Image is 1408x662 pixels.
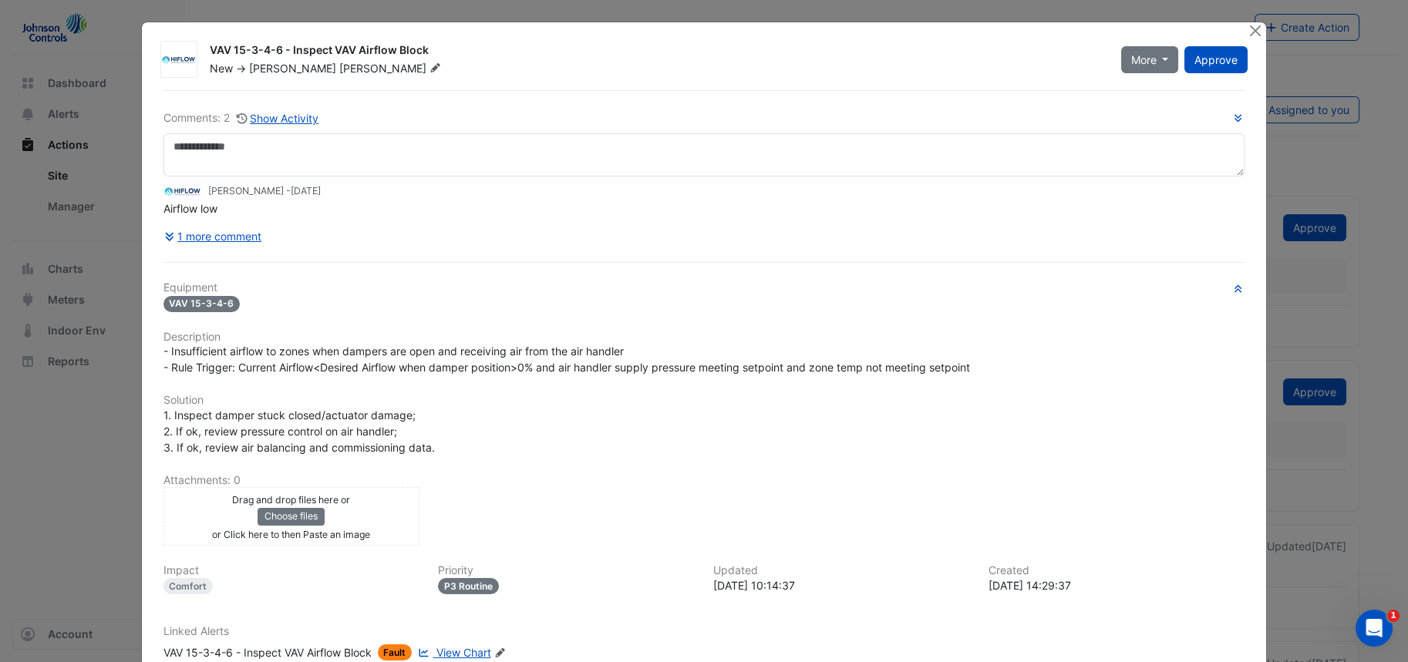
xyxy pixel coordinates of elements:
[163,408,435,454] span: 1. Inspect damper stuck closed/actuator damage; 2. If ok, review pressure control on air handler;...
[494,647,506,659] fa-icon: Edit Linked Alerts
[163,344,970,374] span: - Insufficient airflow to zones when dampers are open and receiving air from the air handler - Ru...
[415,644,490,660] a: View Chart
[438,564,695,577] h6: Priority
[438,578,499,594] div: P3 Routine
[163,578,214,594] div: Comfort
[339,61,444,76] span: [PERSON_NAME]
[258,508,325,525] button: Choose files
[210,62,233,75] span: New
[1356,610,1393,647] iframe: Intercom live chat
[236,62,246,75] span: ->
[291,185,321,197] span: 2025-08-11 09:44:11
[236,109,320,127] button: Show Activity
[1131,52,1157,68] span: More
[161,52,197,68] img: HiFlow
[436,646,491,659] span: View Chart
[232,494,350,506] small: Drag and drop files here or
[163,183,202,200] img: HiFlow
[163,331,1245,344] h6: Description
[1194,53,1238,66] span: Approve
[163,296,241,312] span: VAV 15-3-4-6
[713,564,970,577] h6: Updated
[378,644,413,660] span: Fault
[163,625,1245,638] h6: Linked Alerts
[163,564,420,577] h6: Impact
[212,529,370,540] small: or Click here to then Paste an image
[163,202,217,215] span: Airflow low
[163,474,1245,487] h6: Attachments: 0
[163,223,263,250] button: 1 more comment
[1247,22,1263,39] button: Close
[713,577,970,593] div: [DATE] 10:14:37
[989,564,1245,577] h6: Created
[163,281,1245,294] h6: Equipment
[163,109,320,127] div: Comments: 2
[989,577,1245,593] div: [DATE] 14:29:37
[208,184,321,198] small: [PERSON_NAME] -
[1387,610,1400,622] span: 1
[249,62,336,75] span: [PERSON_NAME]
[163,644,372,660] div: VAV 15-3-4-6 - Inspect VAV Airflow Block
[1184,46,1248,73] button: Approve
[1121,46,1179,73] button: More
[163,394,1245,407] h6: Solution
[210,42,1103,61] div: VAV 15-3-4-6 - Inspect VAV Airflow Block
